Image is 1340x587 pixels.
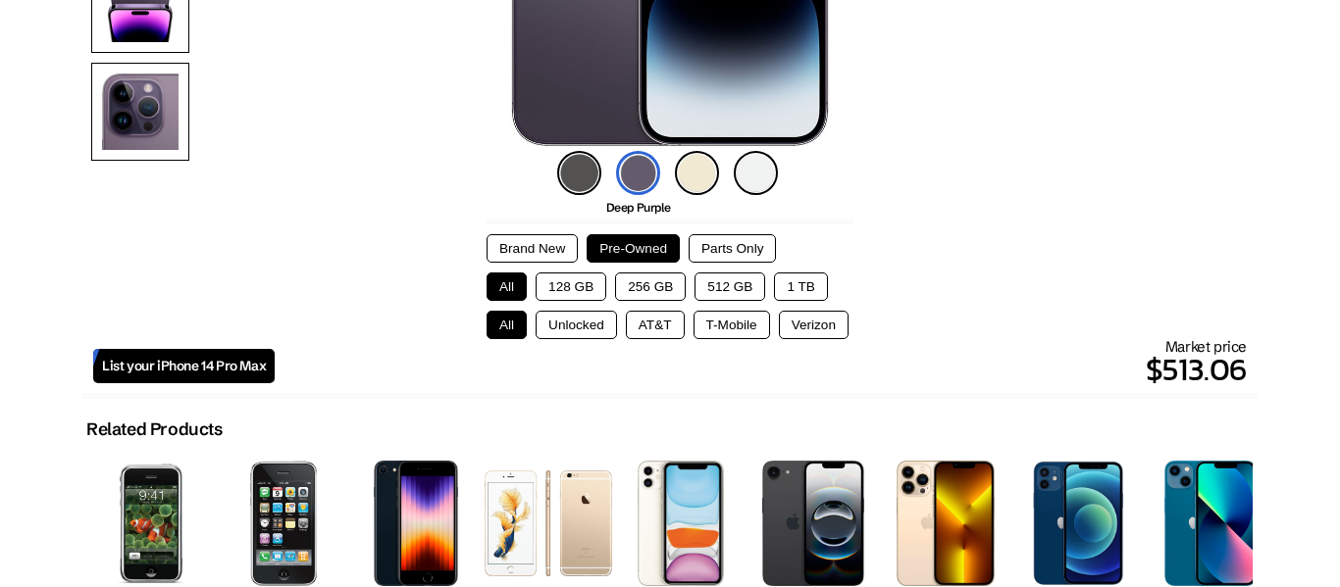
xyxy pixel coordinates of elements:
img: iPhone 12 mini [1033,461,1124,585]
img: iPhone 6 Plus [485,470,612,575]
img: iPhone 13 [1164,461,1257,585]
button: Brand New [487,234,578,263]
button: 256 GB [615,272,686,301]
img: iPhone 16E [762,461,865,585]
img: gold-icon [675,151,719,195]
img: iPhone 13 Pro [897,461,995,585]
h2: Related Products [86,418,223,440]
img: deep-purple-icon [616,151,660,195]
button: 1 TB [774,272,827,301]
button: Verizon [779,311,849,339]
p: $513.06 [275,346,1247,393]
button: Unlocked [536,311,617,339]
img: space-black-icon [557,151,601,195]
button: Parts Only [689,234,776,263]
span: List your iPhone 14 Pro Max [102,358,266,374]
img: iPhone SE 3rd Gen [374,461,459,585]
img: Camera [91,63,189,161]
div: Market price [275,337,1247,393]
img: iPhone (1st Generation) [113,461,189,585]
button: AT&T [626,311,685,339]
button: All [487,272,527,301]
span: Deep Purple [606,200,671,215]
button: T-Mobile [694,311,770,339]
a: List your iPhone 14 Pro Max [93,349,275,383]
button: All [487,311,527,339]
img: iPhone 11 [638,461,725,586]
button: 128 GB [536,272,606,301]
img: iPhone 3GS [250,461,318,585]
button: Pre-Owned [587,234,680,263]
img: silver-icon [734,151,778,195]
button: 512 GB [695,272,765,301]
